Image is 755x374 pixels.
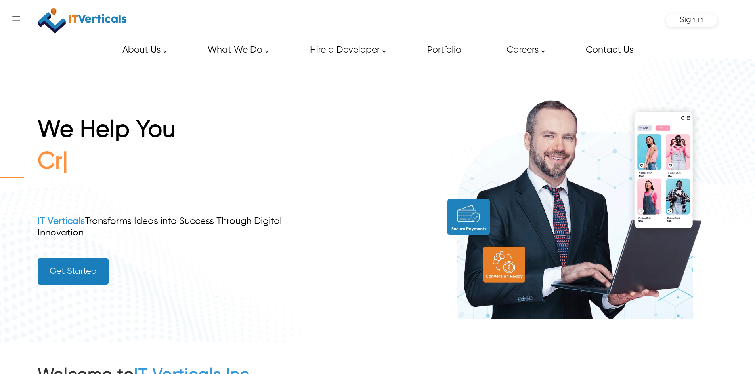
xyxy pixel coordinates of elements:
[38,116,310,148] h1: We Help You
[38,216,85,226] a: IT Verticals
[432,82,717,319] img: build
[113,41,171,59] a: About Us
[301,41,390,59] a: Hire a Developer
[38,150,63,173] span: Cr
[38,258,109,285] a: Get Started
[680,18,703,23] a: Sign in
[680,16,703,24] span: Sign in
[418,41,470,59] a: Portfolio
[38,4,127,37] img: IT Verticals Inc
[199,41,273,59] a: What We Do
[497,41,549,59] a: Careers
[38,216,310,239] div: Transforms Ideas into Success Through Digital Innovation
[577,41,642,59] a: Contact Us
